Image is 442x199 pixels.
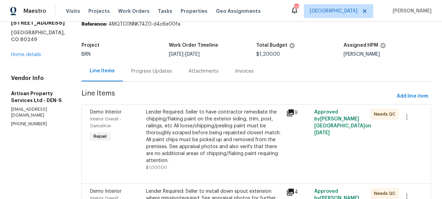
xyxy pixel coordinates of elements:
a: Home details [11,52,41,57]
span: [PERSON_NAME] [390,8,432,15]
div: 4 [286,188,310,196]
button: Add line item [394,90,431,103]
h4: Vendor Info [11,75,65,82]
span: Interior Overall - Demolition [90,117,121,128]
span: BRN [81,52,90,57]
div: Lender Required: Seller to have contractor remediate the chipping/flaking paint on the exterior s... [146,109,282,164]
span: $1,000.00 [146,165,167,170]
span: Work Orders [118,8,150,15]
div: Invoices [235,68,254,75]
span: [GEOGRAPHIC_DATA] [310,8,357,15]
span: Needs QC [374,190,398,197]
span: Geo Assignments [216,8,261,15]
span: Demo Interior [90,189,122,194]
p: [EMAIL_ADDRESS][DOMAIN_NAME] [11,107,65,118]
span: Approved by [PERSON_NAME][GEOGRAPHIC_DATA] on [314,110,371,135]
div: 4MQTC0NNK74Z0-d4c6e00fa [81,21,431,28]
div: 9 [286,109,310,117]
span: - [169,52,200,57]
b: Reference: [81,22,107,27]
span: [DATE] [185,52,200,57]
h5: Assigned HPM [344,43,378,48]
div: 113 [294,4,299,11]
span: Demo Interior [90,110,122,115]
h5: [GEOGRAPHIC_DATA], CO 80249 [11,29,65,43]
span: $1,200.00 [256,52,280,57]
span: [DATE] [314,130,330,135]
div: Line Items [90,67,115,74]
div: Attachments [189,68,219,75]
div: Progress Updates [131,68,172,75]
span: Projects [88,8,110,15]
span: Visits [66,8,80,15]
span: Tasks [158,9,172,13]
span: Repair [91,133,110,140]
p: [PHONE_NUMBER] [11,121,65,127]
h2: [STREET_ADDRESS] [11,19,65,26]
span: Needs QC [374,111,398,118]
span: Line Items [81,90,394,103]
h5: Artisan Property Services Ltd - DEN-S [11,90,65,104]
span: Properties [181,8,208,15]
span: Add line item [397,92,428,101]
span: Maestro [23,8,46,15]
span: The total cost of line items that have been proposed by Opendoor. This sum includes line items th... [289,43,295,52]
div: [PERSON_NAME] [344,52,431,57]
h5: Work Order Timeline [169,43,218,48]
h5: Total Budget [256,43,287,48]
h5: Project [81,43,99,48]
span: [DATE] [169,52,183,57]
span: The hpm assigned to this work order. [380,43,386,52]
